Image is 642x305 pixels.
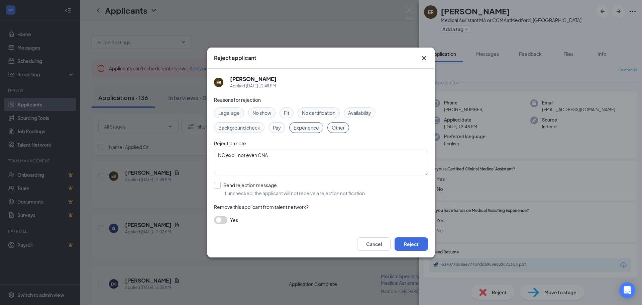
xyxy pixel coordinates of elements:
div: ER [216,80,221,85]
span: No certification [302,109,335,117]
div: Open Intercom Messenger [619,282,635,298]
span: Background check [218,124,260,131]
div: Applied [DATE] 12:48 PM [230,83,277,89]
span: Legal age [218,109,240,117]
button: Reject [395,237,428,251]
textarea: NO exp - not even CNA [214,150,428,175]
h3: Reject applicant [214,54,256,62]
svg: Cross [420,54,428,62]
h5: [PERSON_NAME] [230,75,277,83]
span: Rejection note [214,140,246,146]
button: Close [420,54,428,62]
span: Other [332,124,345,131]
span: Remove this applicant from talent network? [214,204,309,210]
span: Experience [294,124,319,131]
span: Fit [284,109,289,117]
span: No show [252,109,271,117]
button: Cancel [357,237,391,251]
span: Yes [230,216,238,224]
span: Reasons for rejection [214,97,261,103]
span: Availability [348,109,371,117]
span: Pay [273,124,281,131]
